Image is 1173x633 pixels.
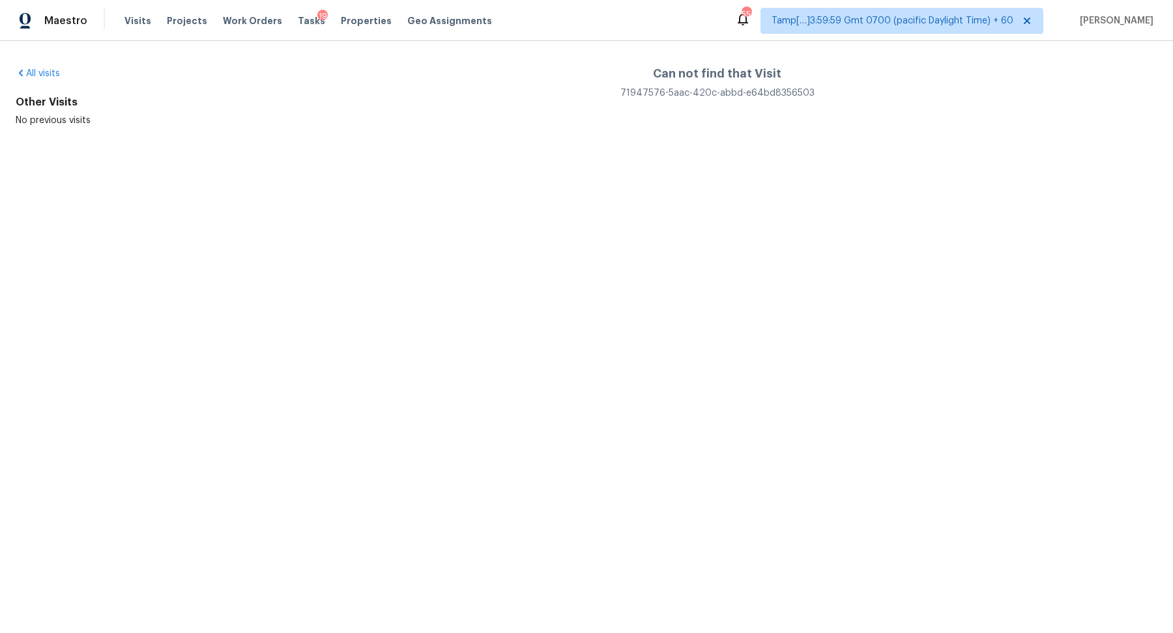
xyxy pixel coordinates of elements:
[223,14,282,27] span: Work Orders
[341,14,392,27] span: Properties
[620,87,815,100] div: 71947576-5aac-420c-abbd-e64bd8356503
[16,69,60,78] a: All visits
[1075,14,1153,27] span: [PERSON_NAME]
[16,116,91,125] span: No previous visits
[167,14,207,27] span: Projects
[298,16,325,25] span: Tasks
[317,10,328,23] div: 19
[407,14,492,27] span: Geo Assignments
[772,14,1013,27] span: Tamp[…]3:59:59 Gmt 0700 (pacific Daylight Time) + 60
[124,14,151,27] span: Visits
[44,14,87,27] span: Maestro
[16,96,236,109] div: Other Visits
[742,8,751,21] div: 551
[620,67,815,80] h4: Can not find that Visit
